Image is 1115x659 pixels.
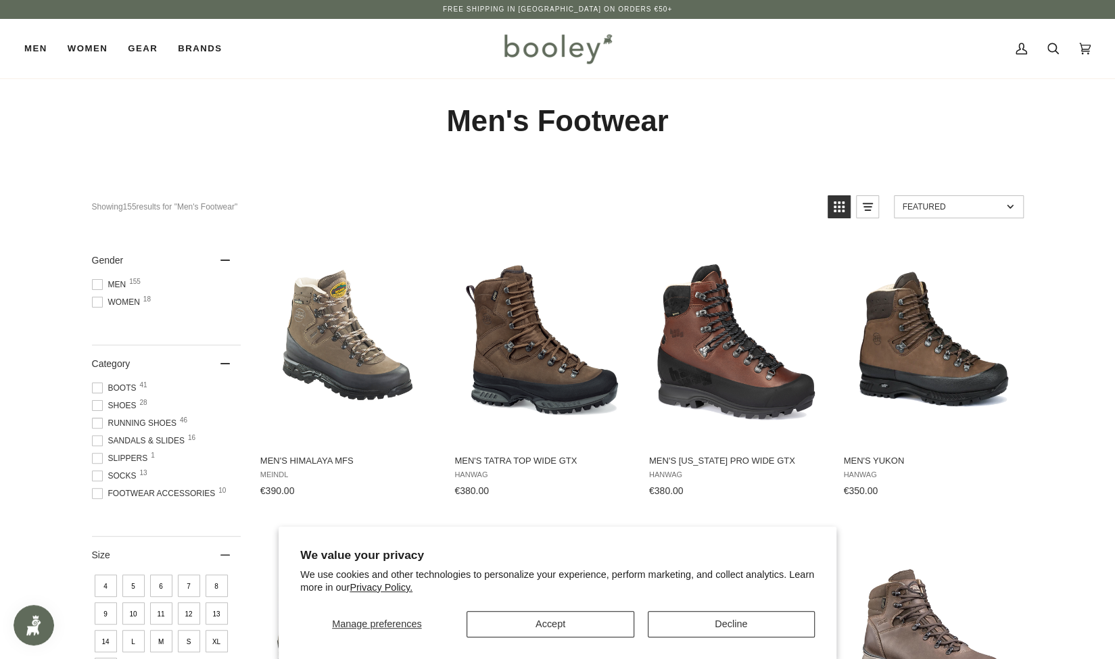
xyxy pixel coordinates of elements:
h2: We value your privacy [300,548,815,562]
span: Size: 4 [95,575,117,597]
a: Sort options [894,195,1024,218]
span: 28 [140,399,147,406]
a: Women [57,19,118,78]
span: Hanwag [843,470,1018,479]
span: Size: 9 [95,602,117,625]
span: 1 [151,452,155,459]
button: Manage preferences [300,611,453,637]
span: Size: 7 [178,575,200,597]
span: €350.00 [843,485,878,496]
div: Showing results for "Men's Footwear" [92,195,817,218]
a: Men [24,19,57,78]
span: Size: 6 [150,575,172,597]
span: 13 [140,470,147,477]
span: Meindl [260,470,435,479]
span: Size: 14 [95,630,117,652]
a: Privacy Policy. [350,582,412,593]
span: 155 [129,278,141,285]
span: Size: 10 [122,602,145,625]
span: Category [92,358,131,369]
span: €380.00 [649,485,684,496]
span: Women [92,296,144,308]
span: Men [92,278,131,291]
span: Men [24,42,47,55]
span: Size: XL [206,630,228,652]
a: Men's Himalaya MFS [258,242,437,502]
span: Gender [92,255,124,266]
p: Free Shipping in [GEOGRAPHIC_DATA] on Orders €50+ [443,4,672,15]
img: Hanwag Men's Tatra Top Wide GTX Brown - Booley Galway [452,253,632,433]
span: €380.00 [454,485,489,496]
p: We use cookies and other technologies to personalize your experience, perform marketing, and coll... [300,568,815,594]
span: 46 [180,417,187,424]
img: Booley [498,29,617,68]
img: Men's Himalaya MFS [258,253,437,433]
a: View grid mode [828,195,851,218]
span: 18 [143,296,151,303]
span: Size: 12 [178,602,200,625]
span: Size [92,550,110,560]
span: Running Shoes [92,417,181,429]
span: Size: 5 [122,575,145,597]
img: Hanwag Men's Yukon Erde/Brown - Booley Galway [841,253,1020,433]
button: Decline [648,611,815,637]
iframe: Button to open loyalty program pop-up [14,605,54,645]
span: Size: 8 [206,575,228,597]
span: Shoes [92,399,141,412]
span: Sandals & Slides [92,435,189,447]
span: Gear [128,42,158,55]
span: Hanwag [454,470,630,479]
a: Brands [168,19,232,78]
span: 10 [218,487,226,494]
a: Men's Yukon [841,242,1020,502]
span: Boots [92,382,141,394]
b: 155 [123,202,137,212]
span: Size: 11 [150,602,172,625]
span: Men's [US_STATE] Pro Wide GTX [649,455,824,467]
img: Hanwag Men's Alaska Pro Wide GTX Century / Black - Booley Galway [647,253,826,433]
span: Size: M [150,630,172,652]
span: Footwear Accessories [92,487,220,499]
span: Size: S [178,630,200,652]
button: Accept [467,611,634,637]
span: Socks [92,470,141,482]
span: Hanwag [649,470,824,479]
span: Slippers [92,452,152,464]
a: Men's Alaska Pro Wide GTX [647,242,826,502]
span: Featured [903,202,1002,212]
span: Women [68,42,108,55]
a: Gear [118,19,168,78]
span: Size: 13 [206,602,228,625]
a: View list mode [856,195,879,218]
h1: Men's Footwear [92,103,1024,140]
span: Size: L [122,630,145,652]
span: 41 [140,382,147,389]
span: Men's Himalaya MFS [260,455,435,467]
span: Men's Yukon [843,455,1018,467]
span: Men's Tatra Top Wide GTX [454,455,630,467]
span: Manage preferences [332,618,421,629]
a: Men's Tatra Top Wide GTX [452,242,632,502]
span: €390.00 [260,485,295,496]
span: Brands [178,42,222,55]
span: 16 [188,435,195,441]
